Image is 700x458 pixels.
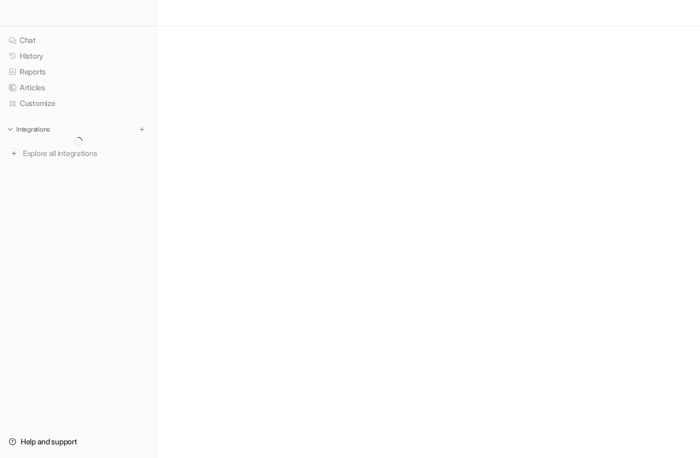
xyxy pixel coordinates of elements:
a: Customize [4,96,152,111]
a: History [4,48,152,64]
img: menu_add.svg [138,126,146,133]
a: Help and support [4,434,152,449]
span: Explore all integrations [23,145,147,162]
a: Articles [4,80,152,95]
p: Integrations [16,125,50,134]
button: Integrations [4,124,53,135]
img: expand menu [7,126,14,133]
a: Chat [4,33,152,48]
a: Reports [4,64,152,79]
img: explore all integrations [9,148,20,159]
a: Explore all integrations [4,146,152,161]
